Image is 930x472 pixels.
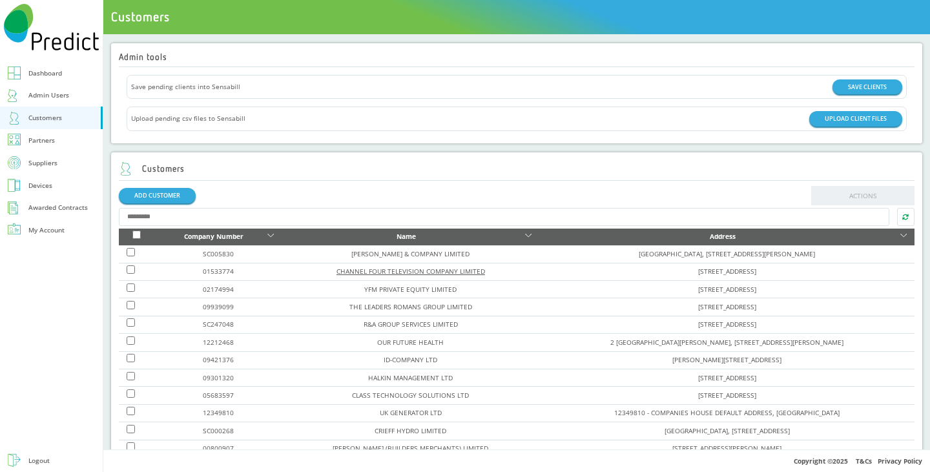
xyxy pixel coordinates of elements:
div: Partners [28,134,55,147]
a: 02174994 [203,285,234,294]
a: [PERSON_NAME] (BUILDERS MERCHANTS) LIMITED [333,444,488,453]
a: YFM PRIVATE EQUITY LIMITED [364,285,457,294]
a: UK GENERATOR LTD [380,408,442,417]
div: Suppliers [28,157,57,169]
img: Predict Mobile [4,4,99,50]
a: SC000268 [203,426,234,435]
div: Actions [119,75,914,131]
div: Customers [28,112,62,124]
span: Save pending clients into Sensabill [131,81,240,93]
a: 12349810 [203,408,234,417]
h2: Admin tools [119,52,167,61]
button: UPLOAD CLIENT FILES [809,111,902,126]
div: Company Number [163,231,265,243]
a: [PERSON_NAME][STREET_ADDRESS] [672,355,781,364]
a: 00800907 [203,444,234,453]
a: ADD CUSTOMER [119,188,196,203]
a: T&Cs [856,457,872,466]
a: 09421376 [203,355,234,364]
a: Privacy Policy [878,457,922,466]
div: Address [548,231,898,243]
a: HALKIN MANAGEMENT LTD [368,373,453,382]
a: 2 [GEOGRAPHIC_DATA][PERSON_NAME], [STREET_ADDRESS][PERSON_NAME] [610,338,843,347]
div: Awarded Contracts [28,201,88,214]
a: OUR FUTURE HEALTH [377,338,444,347]
a: [STREET_ADDRESS] [698,320,756,329]
div: Copyright © 2025 [103,449,930,472]
div: My Account [28,224,65,236]
a: [STREET_ADDRESS] [698,391,756,400]
a: R&A GROUP SERVICES LIMITED [364,320,458,329]
div: Dashboard [28,67,62,79]
a: 12349810 - COMPANIES HOUSE DEFAULT ADDRESS, [GEOGRAPHIC_DATA] [614,408,840,417]
a: [STREET_ADDRESS] [698,285,756,294]
a: SC247048 [203,320,234,329]
a: 12212468 [203,338,234,347]
button: SAVE CLIENTS [832,79,902,94]
a: [STREET_ADDRESS] [698,373,756,382]
a: SC005830 [203,249,234,258]
a: CHANNEL FOUR TELEVISION COMPANY LIMITED [336,267,485,276]
a: 01533774 [203,267,234,276]
span: Upload pending csv files to Sensabill [131,112,245,125]
a: [STREET_ADDRESS] [698,267,756,276]
h2: Customers [119,162,185,176]
a: CRIEFF HYDRO LIMITED [375,426,446,435]
div: Devices [28,180,52,192]
div: Name [289,231,522,243]
a: [GEOGRAPHIC_DATA], [STREET_ADDRESS][PERSON_NAME] [639,249,815,258]
div: Logout [28,455,50,467]
a: [GEOGRAPHIC_DATA], [STREET_ADDRESS] [665,426,790,435]
a: [STREET_ADDRESS] [698,302,756,311]
a: THE LEADERS ROMANS GROUP LIMITED [349,302,472,311]
a: CLASS TECHNOLOGY SOLUTIONS LTD [352,391,469,400]
a: 09939099 [203,302,234,311]
a: 05683597 [203,391,234,400]
div: Admin Users [28,89,69,101]
a: ID-COMPANY LTD [384,355,437,364]
a: [PERSON_NAME] & COMPANY LIMITED [351,249,470,258]
a: [STREET_ADDRESS][PERSON_NAME] [672,444,781,453]
a: 09301320 [203,373,234,382]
